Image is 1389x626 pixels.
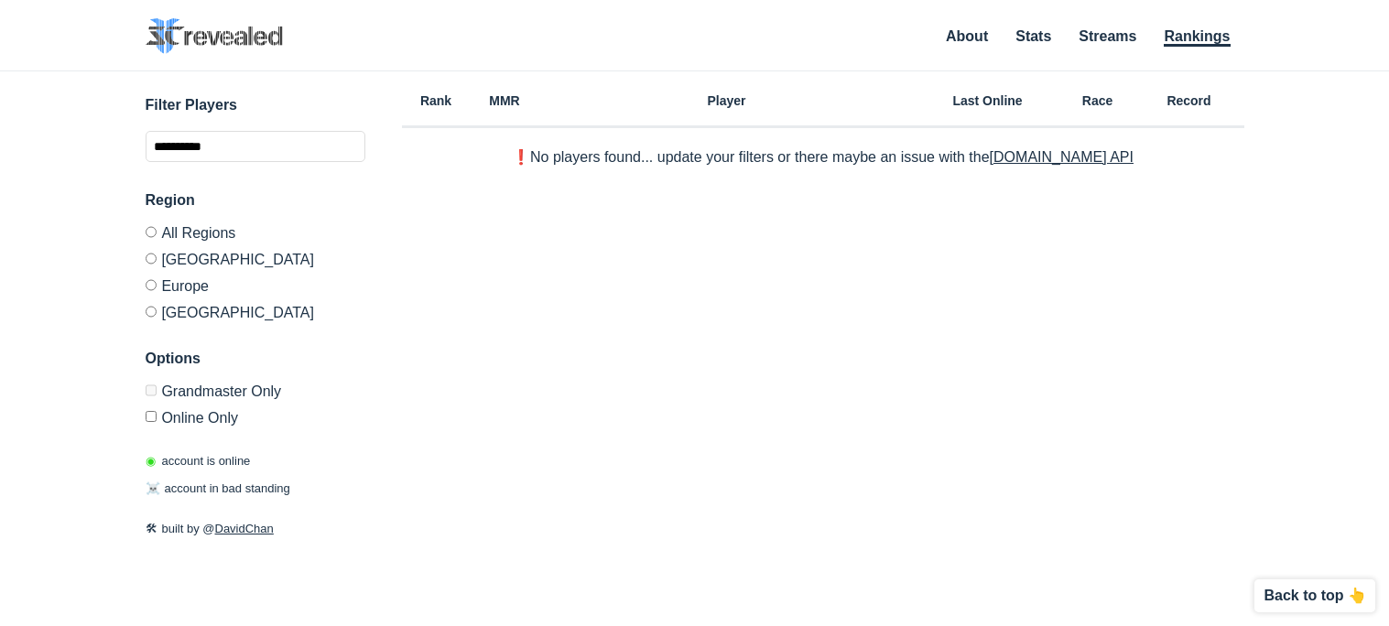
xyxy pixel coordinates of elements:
p: account in bad standing [146,480,290,498]
h6: Player [539,94,915,107]
p: Back to top 👆 [1264,588,1366,603]
h3: Region [146,189,365,211]
label: Only Show accounts currently in Grandmaster [146,384,365,404]
h6: Rank [402,94,471,107]
input: Grandmaster Only [146,384,157,396]
a: Streams [1079,28,1136,44]
h3: Filter Players [146,94,365,116]
p: account is online [146,452,251,470]
span: ◉ [146,454,156,468]
a: Stats [1015,28,1051,44]
input: [GEOGRAPHIC_DATA] [146,306,157,318]
label: [GEOGRAPHIC_DATA] [146,245,365,272]
h6: Record [1134,94,1244,107]
h6: Race [1061,94,1134,107]
h6: MMR [471,94,539,107]
input: [GEOGRAPHIC_DATA] [146,253,157,264]
h6: Last Online [915,94,1061,107]
h3: Options [146,348,365,370]
input: Europe [146,279,157,291]
img: SC2 Revealed [146,18,283,54]
input: All Regions [146,226,157,238]
a: DavidChan [215,522,274,535]
label: [GEOGRAPHIC_DATA] [146,298,365,320]
a: [DOMAIN_NAME] API [990,149,1134,165]
label: All Regions [146,226,365,245]
label: Europe [146,272,365,298]
input: Online Only [146,411,157,423]
p: ❗️No players found... update your filters or there maybe an issue with the [512,150,1134,165]
span: ☠️ [146,481,160,495]
span: 🛠 [146,522,157,535]
label: Only show accounts currently laddering [146,404,365,426]
a: Rankings [1164,28,1230,47]
p: built by @ [146,520,365,538]
a: About [946,28,988,44]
